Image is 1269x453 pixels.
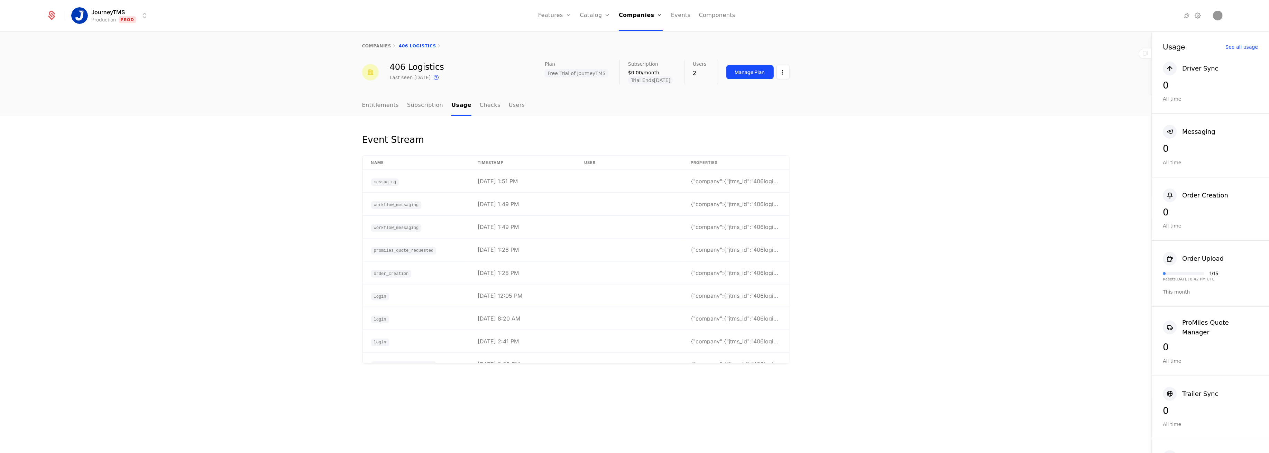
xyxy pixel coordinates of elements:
[478,201,519,207] div: [DATE] 1:49 PM
[362,95,790,116] nav: Main
[1163,188,1228,202] button: Order Creation
[371,316,389,323] span: login
[1183,11,1191,20] a: Integrations
[1163,62,1219,75] button: Driver Sync
[1163,125,1215,139] button: Messaging
[371,339,389,346] span: login
[91,16,116,23] div: Production
[1163,208,1258,217] div: 0
[691,224,781,230] div: {"company":{"jtms_id":"406logistics_241d10ea-1428-
[545,62,555,66] span: Plan
[362,44,392,48] a: companies
[628,76,673,84] span: Trial Ends [DATE]
[1163,318,1258,337] button: ProMiles Quote Manager
[478,270,519,276] div: [DATE] 1:28 PM
[693,62,706,66] span: Users
[691,270,781,276] div: {"company":{"jtms_id":"406logistics_241d10ea-1428-
[371,270,412,278] span: order_creation
[478,293,522,298] div: [DATE] 12:05 PM
[371,201,422,209] span: workflow_messaging
[362,64,379,81] img: 406 Logistics
[726,65,774,79] button: Manage Plan
[1182,64,1219,73] div: Driver Sync
[1182,318,1258,337] div: ProMiles Quote Manager
[1213,11,1223,20] button: Open user button
[1163,159,1258,166] div: All time
[1182,127,1215,137] div: Messaging
[478,361,520,367] div: [DATE] 2:25 PM
[371,178,399,186] span: messaging
[1163,43,1185,50] div: Usage
[1163,358,1258,364] div: All time
[1182,191,1228,200] div: Order Creation
[478,316,520,321] div: [DATE] 8:20 AM
[1163,81,1258,90] div: 0
[509,95,525,116] a: Users
[71,7,88,24] img: JourneyTMS
[371,247,436,255] span: promiles_quote_requested
[628,62,658,66] span: Subscription
[1194,11,1202,20] a: Settings
[693,69,706,77] div: 2
[362,95,399,116] a: Entitlements
[478,339,519,344] div: [DATE] 2:41 PM
[362,133,424,147] div: Event Stream
[478,178,518,184] div: [DATE] 1:51 PM
[363,156,469,170] th: Name
[362,95,525,116] ul: Choose Sub Page
[576,156,682,170] th: User
[1163,144,1258,153] div: 0
[1182,389,1218,399] div: Trailer Sync
[691,178,781,184] div: {"company":{"jtms_id":"406logistics_241d10ea-1428-
[1163,406,1258,415] div: 0
[691,339,781,344] div: {"company":{"jtms_id":"406logistics_241d10ea-1428-
[1163,421,1258,428] div: All time
[390,74,431,81] div: Last seen [DATE]
[691,361,781,367] div: {"company":{"jtms_id":"406logistics_241d10ea-1428-
[1163,288,1258,295] div: This month
[91,8,125,16] span: JourneyTMS
[119,16,136,23] span: Prod
[691,316,781,321] div: {"company":{"jtms_id":"406logistics_241d10ea-1428-
[1163,387,1218,401] button: Trailer Sync
[469,156,576,170] th: timestamp
[371,361,436,369] span: promiles_quote_requested
[735,69,765,76] div: Manage Plan
[776,65,790,79] button: Select action
[1163,252,1224,266] button: Order Upload
[545,69,608,77] span: Free Trial of JourneyTMS
[1213,11,1223,20] img: Walker Probasco
[691,247,781,253] div: {"company":{"jtms_id":"406logistics_241d10ea-1428-
[451,95,471,116] a: Usage
[478,224,519,230] div: [DATE] 1:49 PM
[1163,222,1258,229] div: All time
[480,95,500,116] a: Checks
[682,156,789,170] th: Properties
[371,293,389,301] span: login
[390,63,444,71] div: 406 Logistics
[1163,95,1258,102] div: All time
[1210,271,1218,276] div: 1 / 15
[691,293,781,298] div: {"company":{"jtms_id":"406logistics_241d10ea-1428-
[73,8,149,23] button: Select environment
[1182,254,1224,264] div: Order Upload
[1225,45,1258,49] div: See all usage
[371,224,422,232] span: workflow_messaging
[478,247,519,253] div: [DATE] 1:28 PM
[628,69,673,76] div: $0.00/month
[407,95,443,116] a: Subscription
[1163,277,1218,281] div: Resets [DATE] 8:42 PM UTC
[1163,343,1258,352] div: 0
[691,201,781,207] div: {"company":{"jtms_id":"406logistics_241d10ea-1428-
